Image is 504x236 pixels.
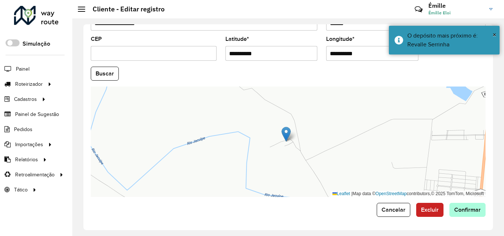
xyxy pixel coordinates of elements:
button: Confirmar [449,203,486,217]
span: Painel [16,65,30,73]
span: Excluir [421,207,439,213]
span: × [493,31,496,39]
label: Simulação [23,39,50,48]
div: Map data © contributors,© 2025 TomTom, Microsoft [331,191,486,197]
label: Longitude [326,35,355,43]
span: Tático [14,186,28,194]
button: Buscar [91,67,119,81]
span: Émille Eloi [428,10,484,16]
h3: Émille [428,2,484,9]
a: OpenStreetMap [376,191,407,196]
label: CEP [91,35,102,43]
span: Retroalimentação [15,171,55,179]
a: Contato Rápido [411,1,427,17]
span: Importações [15,141,43,148]
button: Excluir [416,203,443,217]
span: Cadastros [14,95,37,103]
img: Marker [282,127,291,142]
span: Roteirizador [15,80,43,88]
h2: Cliente - Editar registro [85,5,165,13]
span: Cancelar [382,207,405,213]
a: Leaflet [332,191,350,196]
span: Painel de Sugestão [15,110,59,118]
div: O depósito mais próximo é: Revalle Serrinha [407,31,494,49]
span: Confirmar [454,207,481,213]
span: Pedidos [14,126,32,133]
span: | [351,191,352,196]
button: Cancelar [377,203,410,217]
button: Close [493,29,496,40]
span: Relatórios [15,156,38,163]
label: Latitude [225,35,249,43]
